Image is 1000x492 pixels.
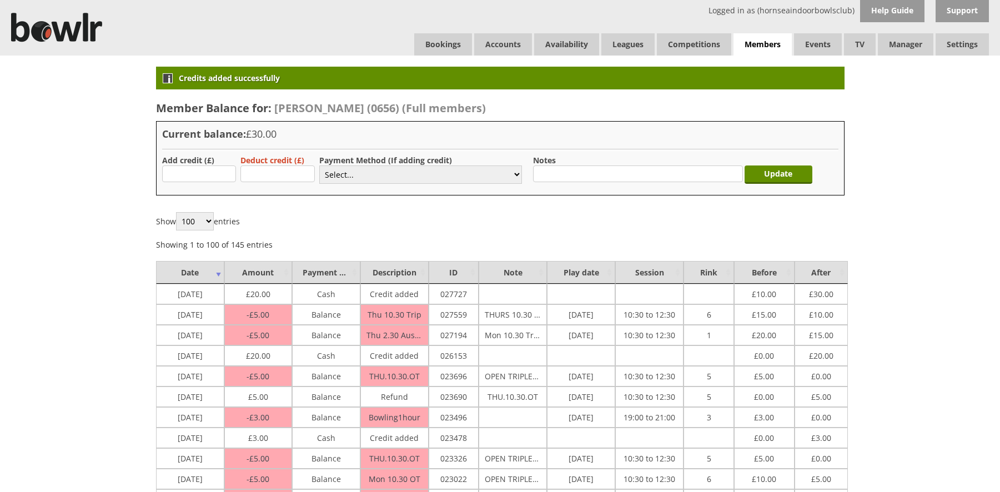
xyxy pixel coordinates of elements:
[248,389,268,402] span: 5.00
[684,366,733,386] td: 5
[811,471,831,484] span: 5.00
[319,155,452,165] label: Payment Method (If adding credit)
[156,448,224,469] td: [DATE]
[292,469,360,489] td: Balance
[657,33,731,56] a: Competitions
[360,304,429,325] td: Thu 10.30 Trip
[684,304,733,325] td: 6
[684,325,733,345] td: 1
[292,366,360,386] td: Balance
[547,469,615,489] td: [DATE]
[429,469,479,489] td: 023022
[248,430,268,443] span: 3.00
[156,233,273,250] div: Showing 1 to 100 of 145 entries
[547,366,615,386] td: [DATE]
[811,430,831,443] span: 3.00
[429,386,479,407] td: 023690
[156,345,224,366] td: [DATE]
[474,33,532,56] span: Accounts
[246,348,270,361] span: 20.00
[684,448,733,469] td: 5
[533,155,556,165] label: Notes
[360,325,429,345] td: Thu 2.30 Aussie
[360,345,429,366] td: Credit added
[429,284,479,304] td: 027727
[360,261,429,284] td: Description : activate to sort column ascending
[754,368,774,381] span: 5.00
[754,450,774,464] span: 5.00
[156,67,845,89] div: Credits added successfully
[754,409,774,423] span: 3.00
[547,261,615,284] td: Play date : activate to sort column ascending
[615,469,684,489] td: 10:30 to 12:30
[844,33,876,56] span: TV
[156,366,224,386] td: [DATE]
[752,307,776,320] span: 15.00
[745,165,812,184] input: Update
[429,261,479,284] td: ID : activate to sort column ascending
[479,469,547,489] td: OPEN TRIPLES MON 10-30
[162,155,214,165] label: Add credit (£)
[360,469,429,489] td: Mon 10.30 OT
[292,284,360,304] td: Cash
[292,448,360,469] td: Balance
[292,261,360,284] td: Payment Method : activate to sort column ascending
[246,286,270,299] span: 20.00
[247,371,269,381] span: 5.00
[156,216,240,227] label: Show entries
[247,309,269,320] span: 5.00
[615,448,684,469] td: 10:30 to 12:30
[360,428,429,448] td: Credit added
[811,389,831,402] span: 5.00
[479,448,547,469] td: OPEN TRIPLES THURS 10-30
[429,345,479,366] td: 026153
[247,330,269,340] span: 5.00
[156,284,224,304] td: [DATE]
[360,386,429,407] td: Refund
[733,33,792,56] span: Members
[429,325,479,345] td: 027194
[360,407,429,428] td: Bowling1hour
[479,386,547,407] td: THU.10.30.OT
[292,325,360,345] td: Balance
[547,325,615,345] td: [DATE]
[224,261,292,284] td: Amount : activate to sort column ascending
[936,33,989,56] span: Settings
[247,474,269,484] span: 5.00
[809,348,833,361] span: 20.00
[429,428,479,448] td: 023478
[156,261,224,284] td: Date : activate to sort column ascending
[811,368,831,381] span: 0.00
[809,327,833,340] span: 15.00
[162,127,838,140] h3: Current balance:
[360,284,429,304] td: Credit added
[360,448,429,469] td: THU.10.30.OT
[292,386,360,407] td: Balance
[534,33,599,56] a: Availability
[878,33,933,56] span: Manager
[809,307,833,320] span: 10.00
[752,286,776,299] span: 10.00
[684,469,733,489] td: 6
[479,304,547,325] td: THURS 10.30 TRIPLES
[292,428,360,448] td: Cash
[429,304,479,325] td: 027559
[292,304,360,325] td: Balance
[615,366,684,386] td: 10:30 to 12:30
[479,261,547,284] td: Note : activate to sort column ascending
[479,366,547,386] td: OPEN TRIPLES THURS 10-30
[615,304,684,325] td: 10:30 to 12:30
[292,407,360,428] td: Balance
[615,325,684,345] td: 10:30 to 12:30
[246,127,277,140] span: £30.00
[156,325,224,345] td: [DATE]
[754,389,774,402] span: 0.00
[684,261,733,284] td: Rink : activate to sort column ascending
[156,428,224,448] td: [DATE]
[156,101,845,116] h2: Member Balance for:
[272,101,486,116] a: [PERSON_NAME] (0656) (Full members)
[429,407,479,428] td: 023496
[547,407,615,428] td: [DATE]
[684,407,733,428] td: 3
[734,261,795,284] td: Before : activate to sort column ascending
